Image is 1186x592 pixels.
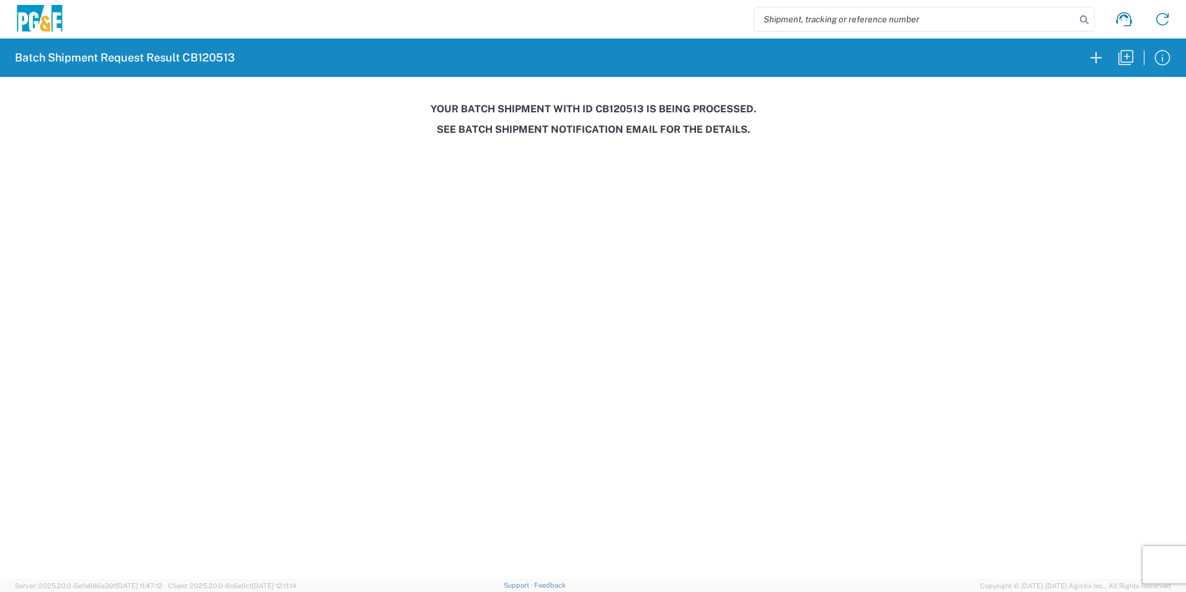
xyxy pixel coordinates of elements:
h3: Your batch shipment with id CB120513 is being processed. [9,103,1177,115]
span: Server: 2025.20.0-5efa686e39f [15,582,163,590]
span: [DATE] 12:11:14 [252,582,296,590]
h3: See Batch Shipment Notification email for the details. [9,123,1177,135]
span: Client: 2025.20.0-8c6e0cf [168,582,296,590]
h2: Batch Shipment Request Result CB120513 [15,50,235,65]
input: Shipment, tracking or reference number [754,7,1076,31]
span: Copyright © [DATE]-[DATE] Agistix Inc., All Rights Reserved [980,580,1171,591]
a: Feedback [534,581,566,589]
img: pge [15,5,65,34]
span: [DATE] 11:47:12 [116,582,163,590]
a: Support [504,581,535,589]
